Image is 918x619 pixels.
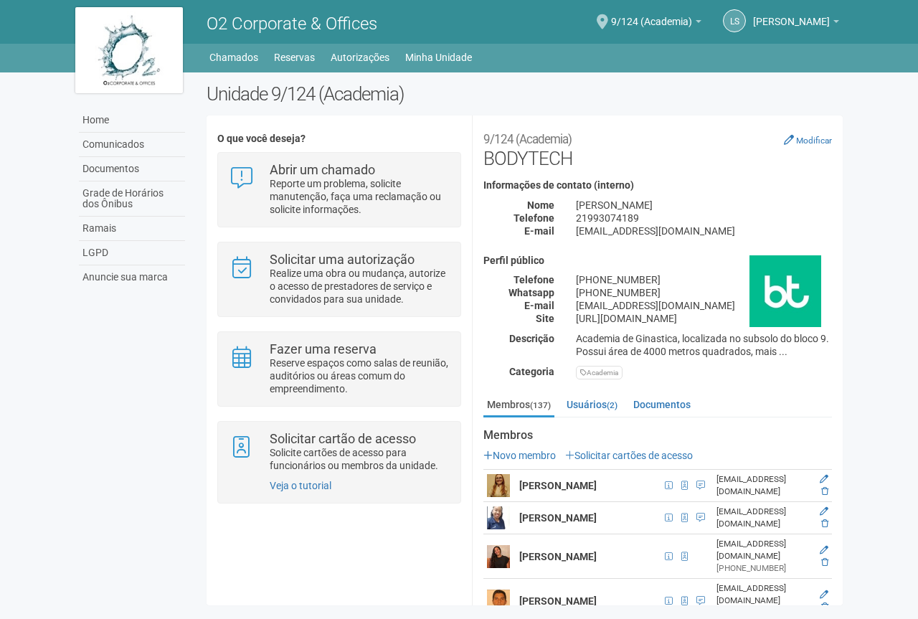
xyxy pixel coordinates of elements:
a: Excluir membro [821,519,828,529]
a: Novo membro [483,450,556,461]
div: [PHONE_NUMBER] [565,273,843,286]
strong: Telefone [514,274,554,285]
div: [EMAIL_ADDRESS][DOMAIN_NAME] [716,582,811,607]
p: Reserve espaços como salas de reunião, auditórios ou áreas comum do empreendimento. [270,356,450,395]
a: [PERSON_NAME] [753,18,839,29]
div: [EMAIL_ADDRESS][DOMAIN_NAME] [716,506,811,530]
a: Home [79,108,185,133]
strong: [PERSON_NAME] [519,512,597,524]
h4: Informações de contato (interno) [483,180,832,191]
strong: Descrição [509,333,554,344]
h4: O que você deseja? [217,133,460,144]
a: Ramais [79,217,185,241]
div: [PERSON_NAME] [565,199,843,212]
a: Editar membro [820,545,828,555]
div: [EMAIL_ADDRESS][DOMAIN_NAME] [716,538,811,562]
a: Excluir membro [821,486,828,496]
a: Solicitar cartão de acesso Solicite cartões de acesso para funcionários ou membros da unidade. [229,433,449,472]
img: business.png [749,255,821,327]
a: Editar membro [820,474,828,484]
strong: Categoria [509,366,554,377]
a: Usuários(2) [563,394,621,415]
a: Comunicados [79,133,185,157]
a: Anuncie sua marca [79,265,185,289]
strong: Solicitar uma autorização [270,252,415,267]
a: Fazer uma reserva Reserve espaços como salas de reunião, auditórios ou áreas comum do empreendime... [229,343,449,395]
small: (2) [607,400,617,410]
img: user.png [487,545,510,568]
a: LGPD [79,241,185,265]
strong: Fazer uma reserva [270,341,377,356]
h2: BODYTECH [483,126,832,169]
a: Editar membro [820,506,828,516]
a: Documentos [630,394,694,415]
div: [PHONE_NUMBER] [716,562,811,575]
span: 9/124 (Academia) [611,2,692,27]
strong: E-mail [524,300,554,311]
div: [EMAIL_ADDRESS][DOMAIN_NAME] [565,225,843,237]
a: Autorizações [331,47,389,67]
div: [EMAIL_ADDRESS][DOMAIN_NAME] [716,473,811,498]
a: Excluir membro [821,602,828,612]
strong: E-mail [524,225,554,237]
p: Realize uma obra ou mudança, autorize o acesso de prestadores de serviço e convidados para sua un... [270,267,450,306]
span: Leticia Souza do Nascimento [753,2,830,27]
img: logo.jpg [75,7,183,93]
div: [EMAIL_ADDRESS][DOMAIN_NAME] [565,299,843,312]
strong: Telefone [514,212,554,224]
a: Chamados [209,47,258,67]
strong: Solicitar cartão de acesso [270,431,416,446]
div: Academia [576,366,623,379]
img: user.png [487,590,510,613]
h4: Perfil público [483,255,832,266]
small: Modificar [796,136,832,146]
img: user.png [487,474,510,497]
h2: Unidade 9/124 (Academia) [207,83,843,105]
a: Solicitar uma autorização Realize uma obra ou mudança, autorize o acesso de prestadores de serviç... [229,253,449,306]
a: Editar membro [820,590,828,600]
p: Solicite cartões de acesso para funcionários ou membros da unidade. [270,446,450,472]
strong: Membros [483,429,832,442]
a: Modificar [784,134,832,146]
strong: Whatsapp [508,287,554,298]
a: Veja o tutorial [270,480,331,491]
strong: Site [536,313,554,324]
img: user.png [487,506,510,529]
strong: [PERSON_NAME] [519,480,597,491]
strong: Nome [527,199,554,211]
strong: Abrir um chamado [270,162,375,177]
a: LS [723,9,746,32]
div: [URL][DOMAIN_NAME] [565,312,843,325]
div: 21993074189 [565,212,843,225]
small: (137) [530,400,551,410]
a: 9/124 (Academia) [611,18,701,29]
a: Reservas [274,47,315,67]
span: O2 Corporate & Offices [207,14,377,34]
a: Abrir um chamado Reporte um problema, solicite manutenção, faça uma reclamação ou solicite inform... [229,164,449,216]
div: [PHONE_NUMBER] [565,286,843,299]
div: Academia de Ginastica, localizada no subsolo do bloco 9. Possui área de 4000 metros quadrados, ma... [565,332,843,358]
small: 9/124 (Academia) [483,132,572,146]
p: Reporte um problema, solicite manutenção, faça uma reclamação ou solicite informações. [270,177,450,216]
a: Excluir membro [821,557,828,567]
a: Grade de Horários dos Ônibus [79,181,185,217]
strong: [PERSON_NAME] [519,595,597,607]
a: Minha Unidade [405,47,472,67]
a: Membros(137) [483,394,554,417]
a: Documentos [79,157,185,181]
a: Solicitar cartões de acesso [565,450,693,461]
strong: [PERSON_NAME] [519,551,597,562]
